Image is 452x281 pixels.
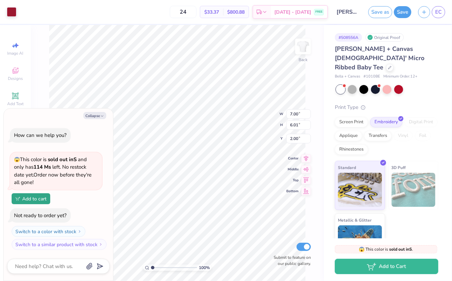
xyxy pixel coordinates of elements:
[83,112,106,119] button: Collapse
[8,76,23,81] span: Designs
[368,6,392,18] button: Save as
[364,74,380,80] span: # 1010BE
[78,229,82,234] img: Switch to a color with stock
[14,212,67,219] div: Not ready to order yet?
[338,225,382,259] img: Metallic & Glitter
[227,9,245,16] span: $800.88
[48,156,77,163] strong: sold out in S
[204,9,219,16] span: $33.37
[389,247,412,252] strong: sold out in S
[335,45,424,71] span: [PERSON_NAME] + Canvas [DEMOGRAPHIC_DATA]' Micro Ribbed Baby Tee
[286,167,299,172] span: Middle
[394,6,411,18] button: Save
[335,131,362,141] div: Applique
[335,33,362,42] div: # 508556A
[335,117,368,127] div: Screen Print
[335,144,368,155] div: Rhinestones
[335,74,360,80] span: Bella + Canvas
[7,101,24,107] span: Add Text
[286,189,299,194] span: Bottom
[286,156,299,161] span: Center
[15,197,20,201] img: Add to cart
[415,131,431,141] div: Foil
[335,259,438,274] button: Add to Cart
[383,74,417,80] span: Minimum Order: 12 +
[299,57,307,63] div: Back
[8,51,24,56] span: Image AI
[335,103,438,111] div: Print Type
[286,178,299,183] span: Top
[270,254,311,267] label: Submit to feature on our public gallery.
[338,216,372,224] span: Metallic & Glitter
[199,265,210,271] span: 100 %
[14,132,67,139] div: How can we help you?
[14,156,92,186] span: This color is and only has left . No restock date yet. Order now before they're all gone!
[366,33,404,42] div: Original Proof
[405,117,438,127] div: Digital Print
[99,242,103,247] img: Switch to a similar product with stock
[370,117,402,127] div: Embroidery
[12,193,50,204] button: Add to cart
[392,164,406,171] span: 3D Puff
[394,131,413,141] div: Vinyl
[364,131,392,141] div: Transfers
[296,40,310,53] img: Back
[359,246,365,253] span: 😱
[432,6,445,18] a: EC
[338,164,356,171] span: Standard
[331,5,365,19] input: Untitled Design
[170,6,196,18] input: – –
[12,226,85,237] button: Switch to a color with stock
[315,10,323,14] span: FREE
[338,173,382,207] img: Standard
[14,156,20,163] span: 😱
[33,164,51,170] strong: 114 Ms
[12,239,107,250] button: Switch to a similar product with stock
[274,9,311,16] span: [DATE] - [DATE]
[359,246,413,252] span: This color is .
[435,8,442,16] span: EC
[392,173,436,207] img: 3D Puff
